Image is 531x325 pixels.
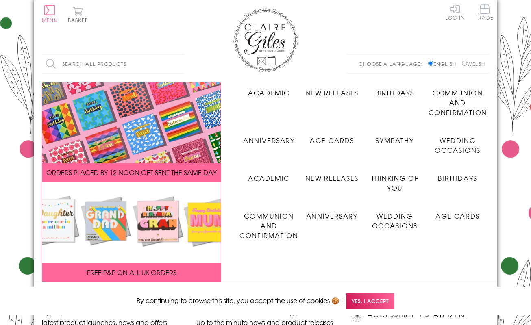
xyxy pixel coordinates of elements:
a: New Releases [300,167,363,183]
a: Anniversary [237,129,300,145]
span: Academic [248,88,290,97]
label: English [428,60,460,67]
span: Age Cards [310,135,354,145]
a: Trade [476,4,493,22]
a: Accessibility Statement [368,310,469,321]
a: Communion and Confirmation [426,82,489,117]
a: Wedding Occasions [363,205,427,230]
a: Birthdays [426,167,489,183]
a: Anniversary [300,205,363,221]
p: Choose a language: [359,60,427,67]
span: New Releases [305,173,359,183]
span: Communion and Confirmation [429,88,487,117]
span: Sympathy [376,135,413,145]
span: Academic [248,173,290,183]
a: Log In [445,4,465,20]
span: Anniversary [306,211,358,221]
a: New Releases [300,82,363,97]
a: Academic [237,82,300,97]
button: Basket [66,6,89,22]
span: ORDERS PLACED BY 12 NOON GET SENT THE SAME DAY [46,167,217,177]
span: Communion and Confirmation [239,211,298,240]
span: Wedding Occasions [372,211,418,230]
span: Thinking of You [371,173,419,193]
a: Communion and Confirmation [237,205,300,240]
input: Search [176,55,184,73]
a: Birthdays [363,82,427,97]
label: Welsh [462,60,485,67]
a: Age Cards [426,205,489,221]
span: Age Cards [435,211,479,221]
a: Academic [237,167,300,183]
button: Menu [42,5,58,22]
input: Welsh [462,61,467,66]
span: New Releases [305,88,359,97]
input: English [428,61,433,66]
input: Search all products [42,55,184,73]
a: Sympathy [363,129,427,145]
span: Menu [42,16,58,24]
span: Birthdays [375,88,414,97]
span: Birthdays [438,173,477,183]
span: Wedding Occasions [435,135,480,155]
span: Trade [476,4,493,20]
span: Anniversary [243,135,295,145]
img: Claire Giles Greetings Cards [233,8,298,72]
span: FREE P&P ON ALL UK ORDERS [87,267,176,277]
span: Yes, I accept [346,293,394,309]
a: Age Cards [300,129,363,145]
a: Thinking of You [363,167,427,193]
a: Wedding Occasions [426,129,489,155]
